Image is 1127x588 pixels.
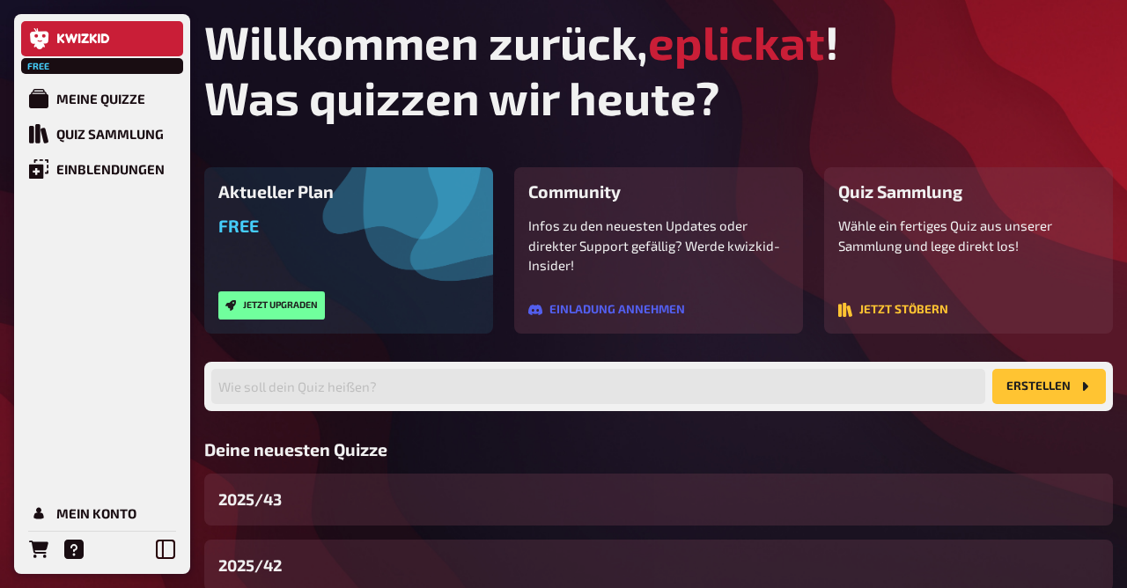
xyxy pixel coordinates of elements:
[204,474,1113,526] a: 2025/43
[218,216,259,236] span: Free
[21,532,56,567] a: Bestellungen
[56,126,164,142] div: Quiz Sammlung
[218,554,282,577] span: 2025/42
[56,505,136,521] div: Mein Konto
[21,81,183,116] a: Meine Quizze
[21,496,183,531] a: Mein Konto
[218,181,479,202] h3: Aktueller Plan
[528,216,789,276] p: Infos zu den neuesten Updates oder direkter Support gefällig? Werde kwizkid-Insider!
[838,303,948,317] button: Jetzt stöbern
[56,532,92,567] a: Hilfe
[211,369,985,404] input: Wie soll dein Quiz heißen?
[204,439,1113,459] h3: Deine neuesten Quizze
[838,181,1099,202] h3: Quiz Sammlung
[21,116,183,151] a: Quiz Sammlung
[21,151,183,187] a: Einblendungen
[838,216,1099,255] p: Wähle ein fertiges Quiz aus unserer Sammlung und lege direkt los!
[204,14,1113,125] h1: Willkommen zurück, ! Was quizzen wir heute?
[218,488,282,511] span: 2025/43
[528,181,789,202] h3: Community
[23,61,55,71] span: Free
[218,291,325,320] button: Jetzt upgraden
[838,304,948,320] a: Jetzt stöbern
[992,369,1106,404] button: Erstellen
[56,91,145,107] div: Meine Quizze
[528,304,685,320] a: Einladung annehmen
[56,161,165,177] div: Einblendungen
[648,14,825,70] span: eplickat
[528,303,685,317] button: Einladung annehmen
